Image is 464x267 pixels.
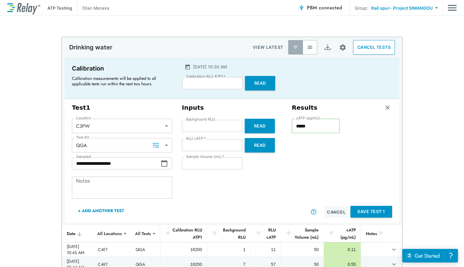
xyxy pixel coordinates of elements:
[76,155,91,159] label: Sampled
[285,226,319,241] div: Sample Volume (mL)
[319,4,342,11] span: connected
[255,226,276,241] div: RLU cATP
[320,40,335,55] button: Export
[72,64,171,73] p: Calibration
[389,244,399,255] button: expand row
[67,243,88,256] div: [DATE] 10:45 AM
[307,4,342,12] span: PBM
[212,247,246,253] div: 1
[185,64,191,70] img: Calender Icon
[82,5,109,11] p: Dilan Menaka
[292,104,317,112] h3: Results
[76,135,89,140] label: Test Kit
[62,225,93,242] th: Date
[324,44,331,51] img: Export Icon
[328,226,356,241] div: cATP (pg/mL)
[339,44,346,51] img: Settings Icon
[329,247,356,253] div: 0.11
[355,5,368,11] p: Group:
[47,5,72,11] p: ATP Testing
[7,2,40,14] img: LuminUltra Relay
[131,228,155,240] div: All Tests
[448,2,457,14] img: Drawer Icon
[182,104,282,112] h3: Inputs
[93,228,126,240] div: All Locations
[350,206,392,218] button: Save Test 1
[72,157,161,169] input: Choose date, selected date is Oct 1, 2025
[72,120,172,132] div: C3PW
[186,137,206,141] label: RLU cATP
[307,44,313,50] img: View All
[245,76,275,90] button: Read
[296,2,344,14] button: PBM connected
[366,230,384,237] div: Notes
[298,5,304,11] img: Connected Icon
[186,74,225,79] label: Calibration RLU ATP1
[324,206,348,218] button: Cancel
[193,64,227,70] p: [DATE] 10:30 AM
[253,44,283,51] p: VIEW LATEST
[186,117,215,121] label: Background RLU
[335,39,351,55] button: Site setup
[212,226,246,241] div: Background RLU
[256,247,276,253] div: 11
[186,155,224,159] label: Sample Volume (mL)
[72,139,172,151] div: QGA
[131,242,160,257] td: QGA
[448,2,457,14] button: Main menu
[165,247,202,253] div: 18200
[69,44,112,51] p: Drinking water
[245,119,275,133] button: Read
[165,226,202,241] div: Calibration RLU ATP1
[72,203,130,218] button: + Add Another Test
[385,105,391,111] img: Remove
[292,44,298,50] img: Latest
[245,138,275,152] button: Read
[76,116,91,120] label: Location
[72,104,172,112] h3: Test 1
[402,249,458,262] iframe: Resource center
[72,76,169,86] p: Calibration measurements will be applied to all applicable tests run within the next two hours.
[93,242,131,257] td: C4ET
[353,40,395,55] button: CANCEL TESTS
[286,247,319,253] div: 50
[296,116,320,120] label: cATP (pg/mL)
